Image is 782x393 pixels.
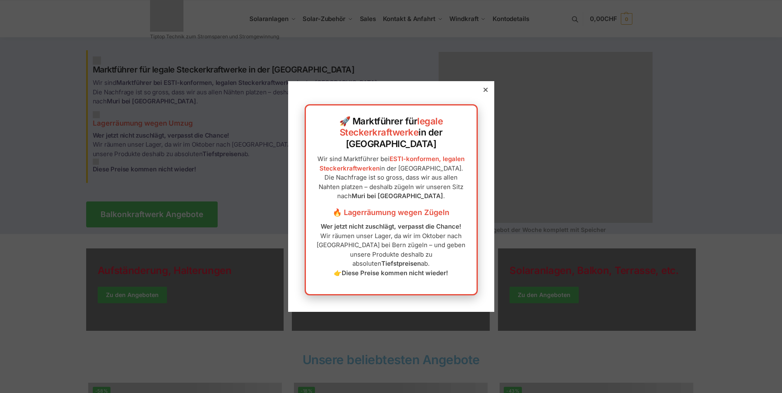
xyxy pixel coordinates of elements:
a: ESTI-konformen, legalen Steckerkraftwerken [319,155,465,172]
strong: Muri bei [GEOGRAPHIC_DATA] [352,192,443,200]
strong: Diese Preise kommen nicht wieder! [342,269,448,277]
strong: Wer jetzt nicht zuschlägt, verpasst die Chance! [321,222,461,230]
p: Wir räumen unser Lager, da wir im Oktober nach [GEOGRAPHIC_DATA] bei Bern zügeln – und geben unse... [314,222,468,278]
a: legale Steckerkraftwerke [340,116,443,138]
h2: 🚀 Marktführer für in der [GEOGRAPHIC_DATA] [314,116,468,150]
h3: 🔥 Lagerräumung wegen Zügeln [314,207,468,218]
strong: Tiefstpreisen [381,260,421,267]
p: Wir sind Marktführer bei in der [GEOGRAPHIC_DATA]. Die Nachfrage ist so gross, dass wir aus allen... [314,154,468,201]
